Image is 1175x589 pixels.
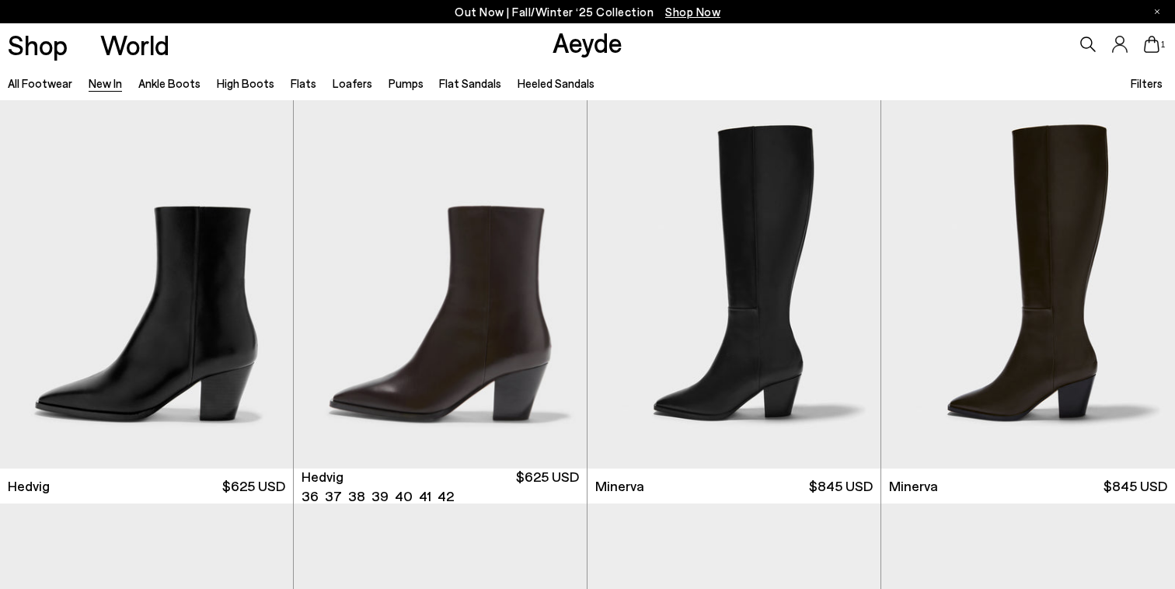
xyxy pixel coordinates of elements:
li: 41 [419,486,431,506]
span: 1 [1159,40,1167,49]
li: 40 [395,486,413,506]
a: All Footwear [8,76,72,90]
a: Next slide Previous slide [294,100,587,469]
span: $845 USD [809,476,873,496]
a: Flats [291,76,316,90]
img: Hedvig Cowboy Ankle Boots [294,100,587,469]
a: Loafers [333,76,372,90]
span: $625 USD [222,476,285,496]
a: Hedvig 36 37 38 39 40 41 42 $625 USD [294,469,587,504]
a: Ankle Boots [138,76,200,90]
span: Filters [1131,76,1163,90]
a: Pumps [389,76,424,90]
span: Minerva [595,476,644,496]
span: Minerva [889,476,938,496]
li: 42 [438,486,454,506]
li: 37 [325,486,342,506]
img: Minerva High Cowboy Boots [587,100,880,469]
ul: variant [302,486,449,506]
a: Minerva $845 USD [587,469,880,504]
li: 38 [348,486,365,506]
span: Navigate to /collections/new-in [665,5,720,19]
span: Hedvig [302,467,343,486]
a: New In [89,76,122,90]
img: Minerva High Cowboy Boots [881,100,1175,469]
a: Minerva $845 USD [881,469,1175,504]
a: World [100,31,169,58]
span: $845 USD [1104,476,1167,496]
a: Shop [8,31,68,58]
li: 39 [371,486,389,506]
a: Heeled Sandals [518,76,594,90]
a: Flat Sandals [439,76,501,90]
a: Aeyde [553,26,622,58]
p: Out Now | Fall/Winter ‘25 Collection [455,2,720,22]
a: High Boots [217,76,274,90]
a: 1 [1144,36,1159,53]
span: Hedvig [8,476,50,496]
span: $625 USD [516,467,579,506]
li: 36 [302,486,319,506]
div: 1 / 6 [294,100,587,469]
